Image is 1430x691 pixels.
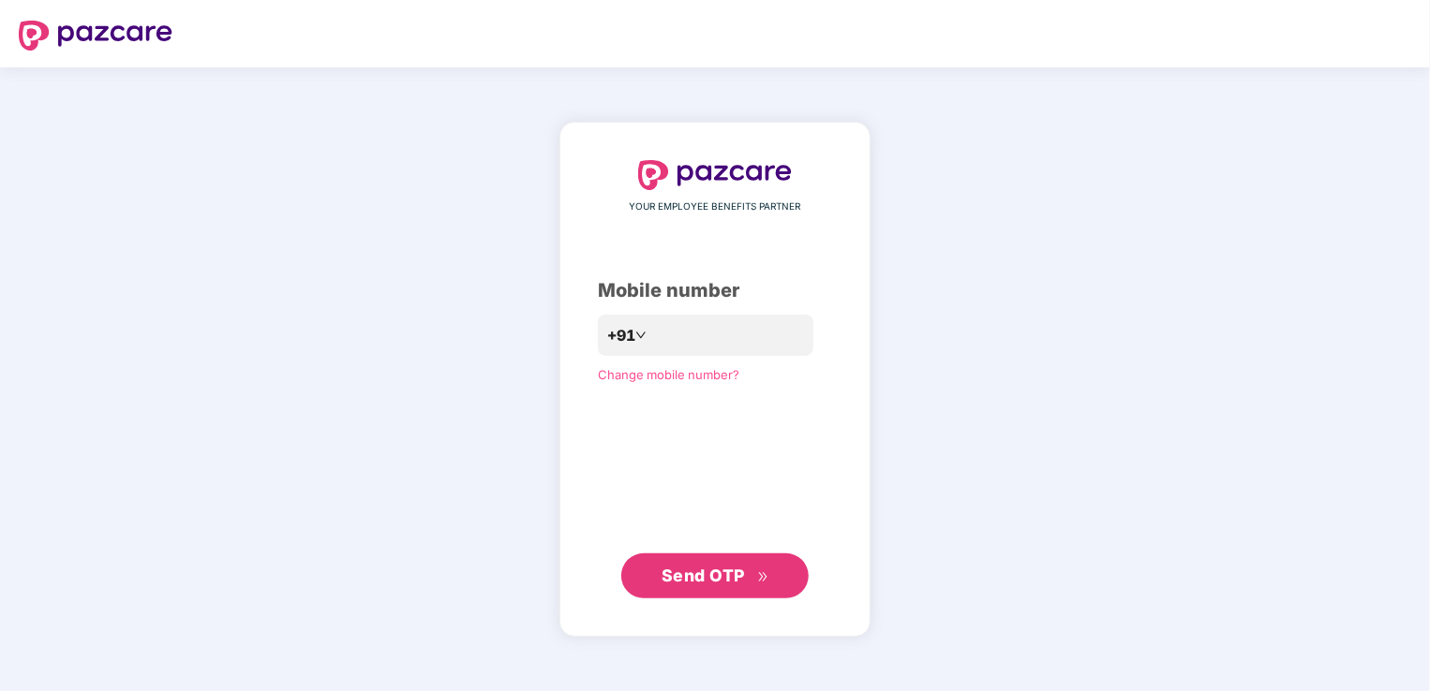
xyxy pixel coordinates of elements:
[635,330,647,341] span: down
[598,276,832,305] div: Mobile number
[607,324,635,347] span: +91
[662,566,745,585] span: Send OTP
[598,367,739,382] a: Change mobile number?
[621,553,809,598] button: Send OTPdouble-right
[19,21,172,51] img: logo
[638,160,792,190] img: logo
[630,199,801,214] span: YOUR EMPLOYEE BENEFITS PARTNER
[757,571,769,583] span: double-right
